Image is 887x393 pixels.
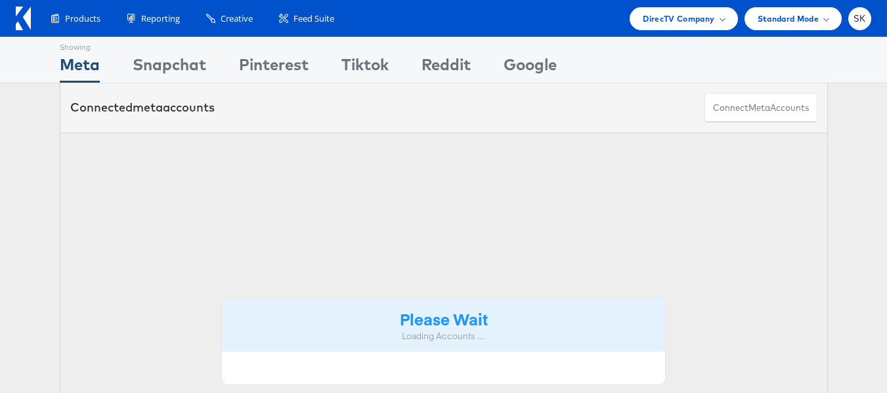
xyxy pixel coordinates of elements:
[232,330,656,342] div: Loading Accounts ....
[293,12,334,25] span: Feed Suite
[239,53,309,83] div: Pinterest
[643,12,714,26] span: DirecTV Company
[141,12,180,25] span: Reporting
[60,37,100,53] div: Showing
[758,12,819,26] span: Standard Mode
[65,12,100,25] span: Products
[60,53,100,83] div: Meta
[504,53,557,83] div: Google
[748,102,770,114] span: meta
[133,100,163,115] span: meta
[133,53,206,83] div: Snapchat
[341,53,389,83] div: Tiktok
[704,93,817,123] button: ConnectmetaAccounts
[854,14,866,23] span: SK
[422,53,471,83] div: Reddit
[221,12,253,25] span: Creative
[70,99,215,116] div: Connected accounts
[400,308,488,329] strong: Please Wait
